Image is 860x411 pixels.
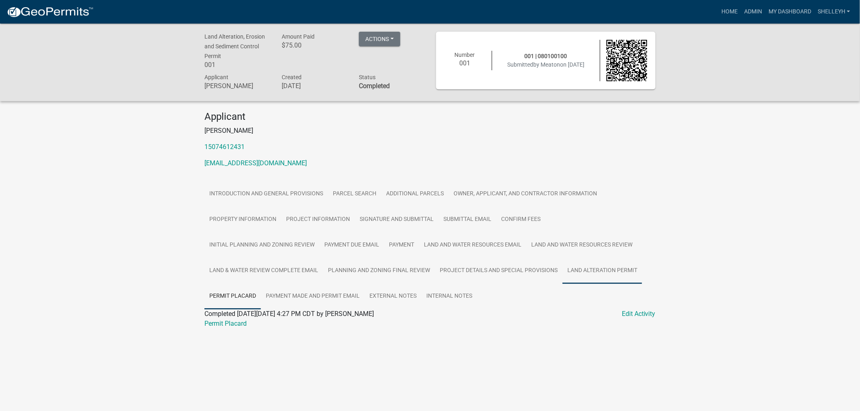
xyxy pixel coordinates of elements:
[204,232,319,258] a: Initial Planning and Zoning Review
[204,82,269,90] h6: [PERSON_NAME]
[444,59,486,67] h6: 001
[718,4,741,19] a: Home
[204,61,269,69] h6: 001
[204,159,307,167] a: [EMAIL_ADDRESS][DOMAIN_NAME]
[204,207,281,233] a: Property Information
[562,258,642,284] a: Land Alteration Permit
[328,181,381,207] a: Parcel search
[765,4,814,19] a: My Dashboard
[439,207,496,233] a: Submittal Email
[421,283,477,309] a: Internal Notes
[319,232,384,258] a: Payment Due Email
[435,258,562,284] a: Project Details and Special Provisions
[381,181,449,207] a: Additional Parcels
[204,33,265,59] span: Land Alteration, Erosion and Sediment Control Permit
[282,82,347,90] h6: [DATE]
[204,111,656,123] h4: Applicant
[204,310,374,318] span: Completed [DATE][DATE] 4:27 PM CDT by [PERSON_NAME]
[204,143,245,151] a: 15074612431
[355,207,439,233] a: Signature and Submittal
[282,41,347,49] h6: $75.00
[359,74,376,80] span: Status
[204,283,261,309] a: Permit Placard
[533,61,560,68] span: by Meaton
[261,283,365,309] a: Payment Made and Permit Email
[622,309,656,319] a: Edit Activity
[359,82,390,90] strong: Completed
[323,258,435,284] a: Planning and Zoning Final Review
[204,126,656,136] p: [PERSON_NAME]
[526,232,637,258] a: Land and Water Resources Review
[455,52,475,58] span: Number
[525,53,567,59] span: 001 | 080100100
[507,61,584,68] span: Submitted on [DATE]
[204,181,328,207] a: Introduction and General Provisions
[359,32,400,46] button: Actions
[741,4,765,19] a: Admin
[419,232,526,258] a: Land and Water Resources Email
[282,33,315,40] span: Amount Paid
[204,74,228,80] span: Applicant
[204,258,323,284] a: Land & Water Review Complete Email
[204,320,247,327] a: Permit Placard
[365,283,421,309] a: External Notes
[814,4,853,19] a: shelleyh
[606,40,648,81] img: QR code
[282,74,302,80] span: Created
[384,232,419,258] a: Payment
[496,207,545,233] a: Confirm Fees
[449,181,602,207] a: Owner, Applicant, and Contractor Information
[281,207,355,233] a: Project Information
